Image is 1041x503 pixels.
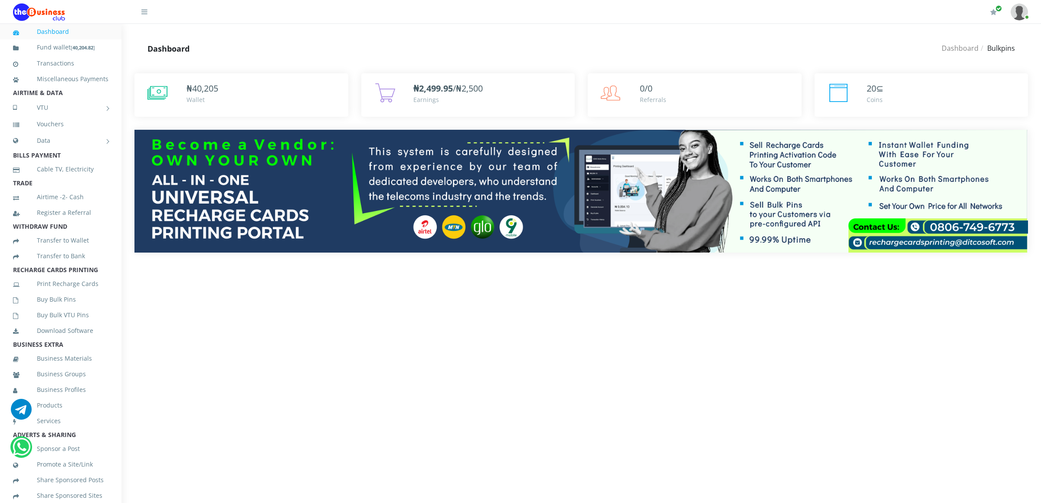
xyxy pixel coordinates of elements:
a: Dashboard [13,22,108,42]
a: VTU [13,97,108,118]
span: /₦2,500 [413,82,483,94]
a: Business Groups [13,364,108,384]
div: Wallet [187,95,218,104]
a: Fund wallet[40,204.82] [13,37,108,58]
span: 0/0 [640,82,652,94]
div: Coins [867,95,884,104]
a: Cable TV, Electricity [13,159,108,179]
li: Bulkpins [979,43,1015,53]
a: Transfer to Bank [13,246,108,266]
a: Miscellaneous Payments [13,69,108,89]
a: ₦2,499.95/₦2,500 Earnings [361,73,575,117]
a: Buy Bulk VTU Pins [13,305,108,325]
b: ₦2,499.95 [413,82,453,94]
a: Data [13,130,108,151]
a: Register a Referral [13,203,108,223]
a: Vouchers [13,114,108,134]
a: Promote a Site/Link [13,454,108,474]
span: 20 [867,82,876,94]
div: ₦ [187,82,218,95]
a: Services [13,411,108,431]
a: Business Profiles [13,380,108,400]
a: 0/0 Referrals [588,73,802,117]
a: Chat for support [11,405,32,420]
div: Referrals [640,95,666,104]
a: ₦40,205 Wallet [134,73,348,117]
a: Products [13,395,108,415]
img: User [1011,3,1028,20]
a: Sponsor a Post [13,439,108,459]
span: Renew/Upgrade Subscription [995,5,1002,12]
a: Transfer to Wallet [13,230,108,250]
a: Dashboard [942,43,979,53]
a: Chat for support [13,443,30,457]
strong: Dashboard [147,43,190,54]
span: 40,205 [192,82,218,94]
a: Print Recharge Cards [13,274,108,294]
small: [ ] [71,44,95,51]
div: ⊆ [867,82,884,95]
a: Buy Bulk Pins [13,289,108,309]
a: Share Sponsored Posts [13,470,108,490]
a: Download Software [13,321,108,341]
a: Airtime -2- Cash [13,187,108,207]
i: Renew/Upgrade Subscription [990,9,997,16]
img: Logo [13,3,65,21]
a: Business Materials [13,348,108,368]
b: 40,204.82 [72,44,93,51]
div: Earnings [413,95,483,104]
img: multitenant_rcp.png [134,130,1028,253]
a: Transactions [13,53,108,73]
